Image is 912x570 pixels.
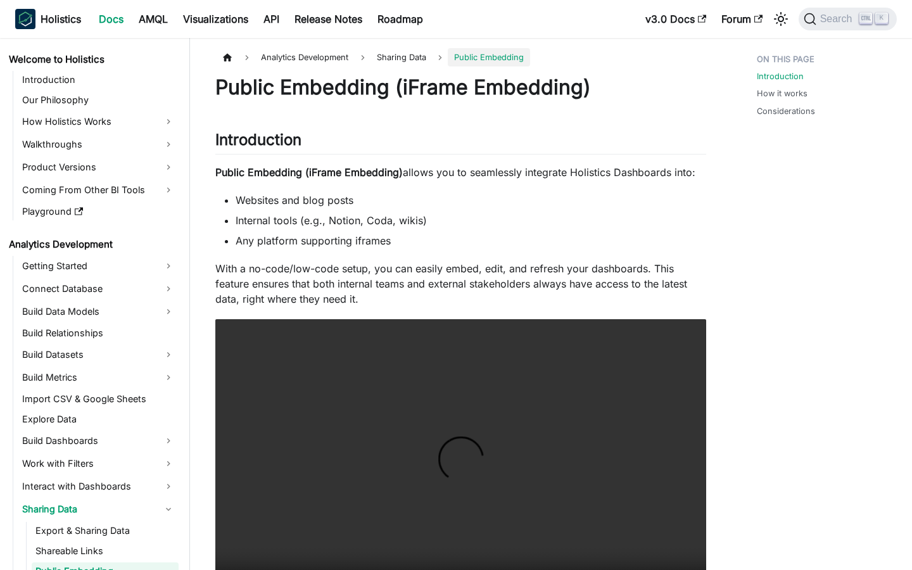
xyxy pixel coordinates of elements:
[15,9,35,29] img: Holistics
[18,324,179,342] a: Build Relationships
[757,105,815,117] a: Considerations
[370,9,431,29] a: Roadmap
[236,213,706,228] li: Internal tools (e.g., Notion, Coda, wikis)
[18,157,179,177] a: Product Versions
[18,345,179,365] a: Build Datasets
[638,9,714,29] a: v3.0 Docs
[255,48,355,66] span: Analytics Development
[41,11,81,27] b: Holistics
[91,9,131,29] a: Docs
[799,8,897,30] button: Search (Ctrl+K)
[32,522,179,540] a: Export & Sharing Data
[15,9,81,29] a: HolisticsHolistics
[215,166,403,179] strong: Public Embedding (iFrame Embedding)
[256,9,287,29] a: API
[757,87,807,99] a: How it works
[18,111,179,132] a: How Holistics Works
[18,431,179,451] a: Build Dashboards
[215,165,706,180] p: allows you to seamlessly integrate Holistics Dashboards into:
[18,256,179,276] a: Getting Started
[18,134,179,155] a: Walkthroughs
[215,48,706,66] nav: Breadcrumbs
[131,9,175,29] a: AMQL
[175,9,256,29] a: Visualizations
[5,236,179,253] a: Analytics Development
[236,233,706,248] li: Any platform supporting iframes
[816,13,860,25] span: Search
[875,13,888,24] kbd: K
[18,367,179,388] a: Build Metrics
[18,71,179,89] a: Introduction
[287,9,370,29] a: Release Notes
[714,9,770,29] a: Forum
[771,9,791,29] button: Switch between dark and light mode (currently light mode)
[18,180,179,200] a: Coming From Other BI Tools
[215,75,706,100] h1: Public Embedding (iFrame Embedding)
[215,48,239,66] a: Home page
[18,476,179,497] a: Interact with Dashboards
[18,301,179,322] a: Build Data Models
[18,203,179,220] a: Playground
[448,48,530,66] span: Public Embedding
[215,130,706,155] h2: Introduction
[370,48,433,66] span: Sharing Data
[5,51,179,68] a: Welcome to Holistics
[18,453,179,474] a: Work with Filters
[215,261,706,307] p: With a no-code/low-code setup, you can easily embed, edit, and refresh your dashboards. This feat...
[32,542,179,560] a: Shareable Links
[18,91,179,109] a: Our Philosophy
[18,279,179,299] a: Connect Database
[757,70,804,82] a: Introduction
[18,390,179,408] a: Import CSV & Google Sheets
[18,410,179,428] a: Explore Data
[18,499,179,519] a: Sharing Data
[236,193,706,208] li: Websites and blog posts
